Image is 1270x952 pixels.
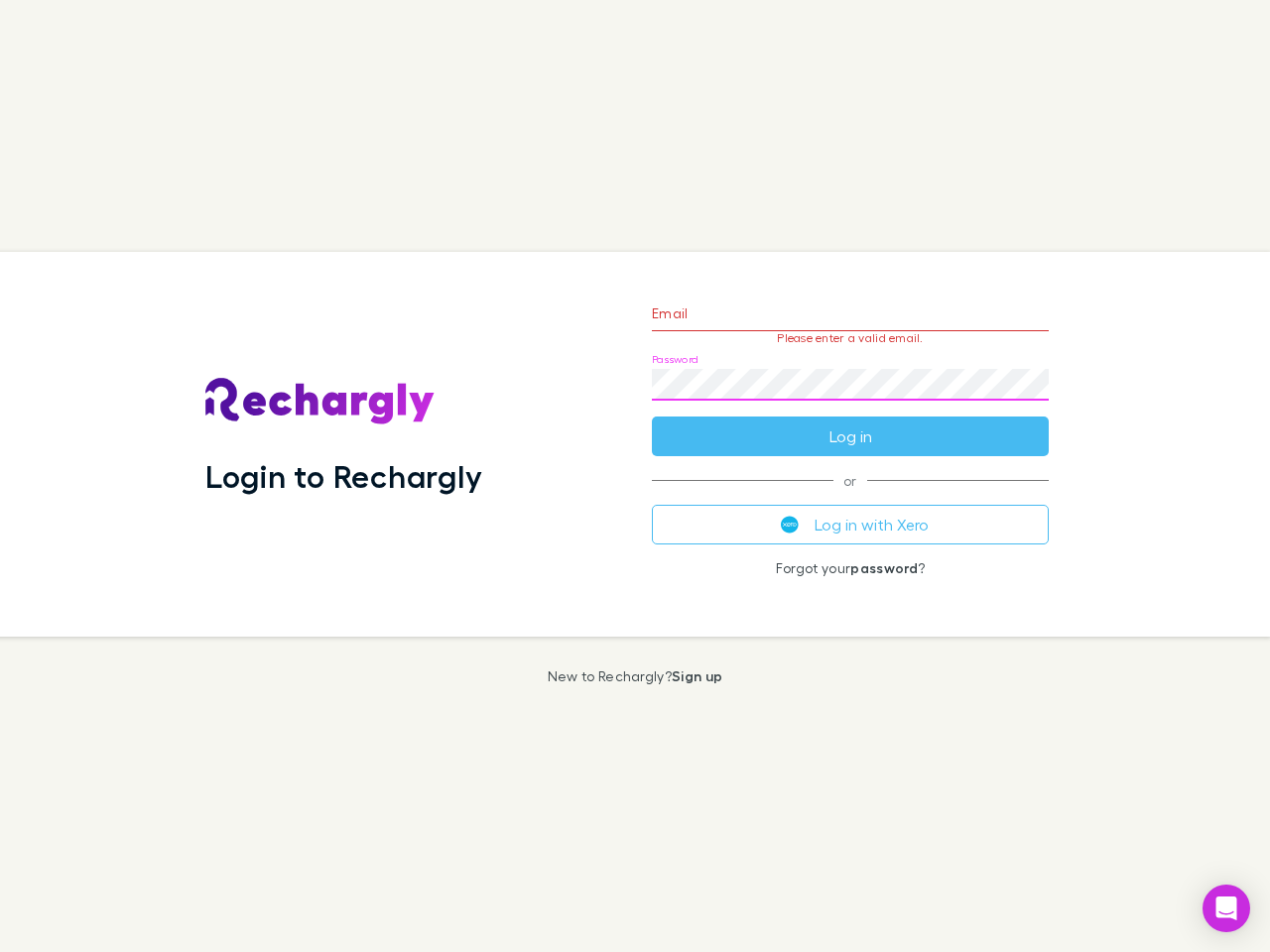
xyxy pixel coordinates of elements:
[205,457,482,495] h1: Login to Rechargly
[652,352,698,367] label: Password
[850,559,918,576] a: password
[548,668,723,684] p: New to Rechargly?
[781,516,799,534] img: Xero's logo
[652,480,1049,481] span: or
[672,667,722,684] a: Sign up
[652,505,1049,544] button: Log in with Xero
[652,331,1049,345] p: Please enter a valid email.
[1203,885,1250,932] div: Open Intercom Messenger
[205,378,436,425] img: Rechargly's Logo
[652,560,1049,576] p: Forgot your ?
[652,416,1049,456] button: Log in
